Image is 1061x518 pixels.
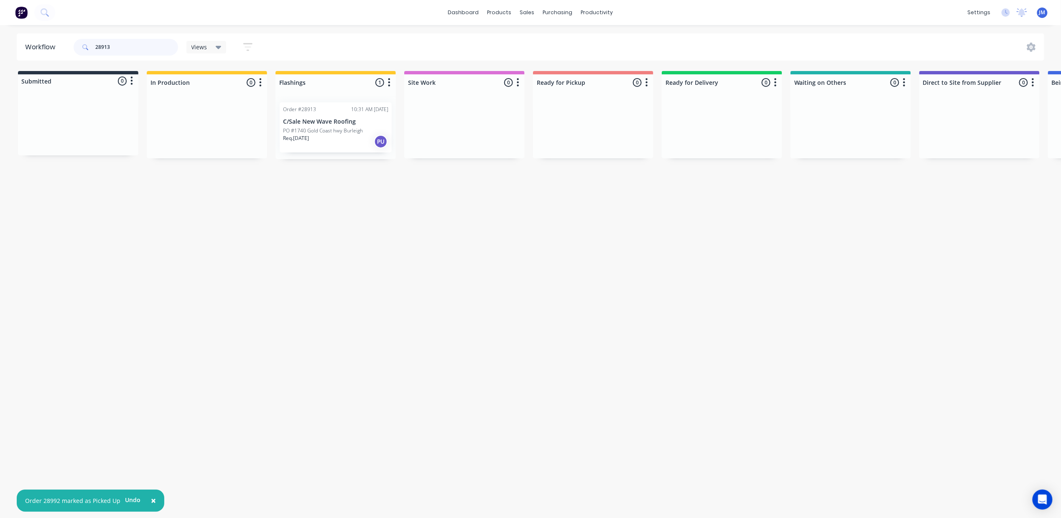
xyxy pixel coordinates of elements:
[120,494,145,506] button: Undo
[577,6,617,19] div: productivity
[283,118,388,125] p: C/Sale New Wave Roofing
[444,6,483,19] a: dashboard
[283,106,316,113] div: Order #28913
[283,127,363,135] p: PO #1740 Gold Coast hwy Burleigh
[483,6,516,19] div: products
[25,496,120,505] div: Order 28992 marked as Picked Up
[374,135,388,148] div: PU
[964,6,995,19] div: settings
[1039,9,1046,16] span: JM
[143,491,164,511] button: Close
[516,6,539,19] div: sales
[95,39,178,56] input: Search for orders...
[1033,490,1053,510] div: Open Intercom Messenger
[151,495,156,506] span: ×
[539,6,577,19] div: purchasing
[191,43,207,51] span: Views
[283,135,309,142] p: Req. [DATE]
[351,106,388,113] div: 10:31 AM [DATE]
[25,42,59,52] div: Workflow
[15,6,28,19] img: Factory
[280,102,392,152] div: Order #2891310:31 AM [DATE]C/Sale New Wave RoofingPO #1740 Gold Coast hwy BurleighReq.[DATE]PU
